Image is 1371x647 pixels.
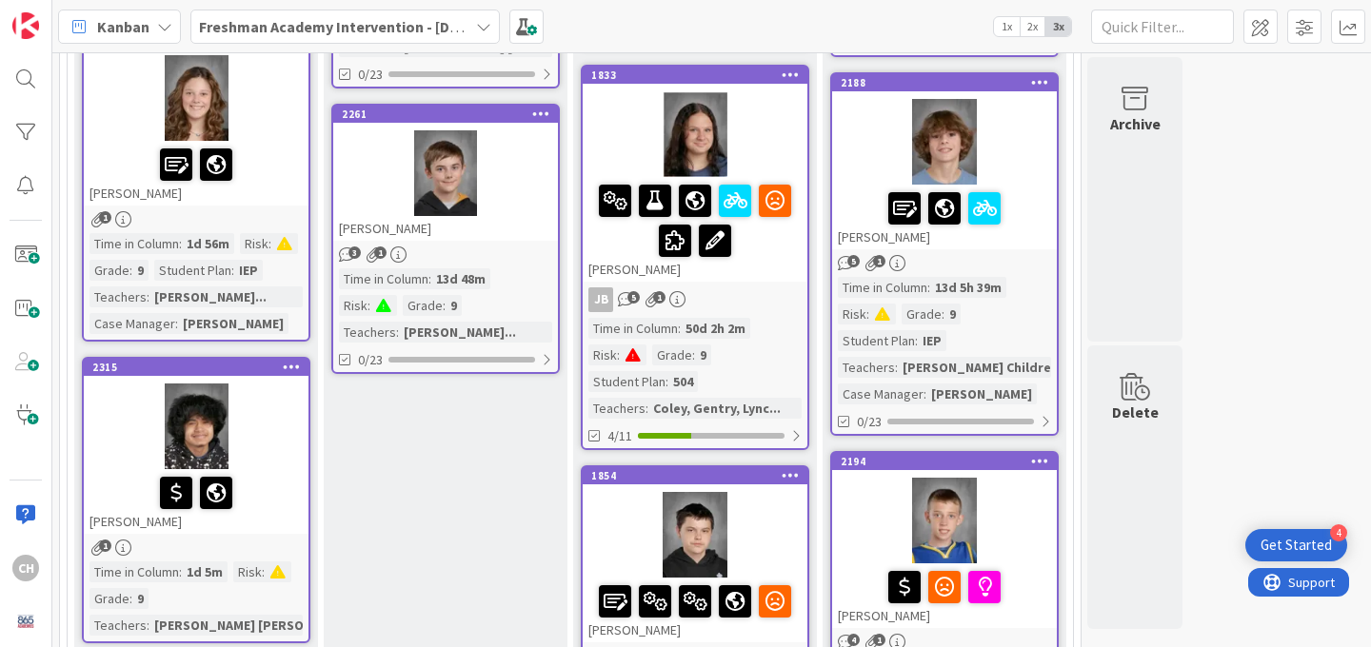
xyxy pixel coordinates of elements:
[1110,112,1161,135] div: Archive
[182,233,234,254] div: 1d 56m
[583,177,807,282] div: [PERSON_NAME]
[199,17,530,36] b: Freshman Academy Intervention - [DATE]-[DATE]
[374,246,387,259] span: 1
[89,615,147,636] div: Teachers
[428,268,431,289] span: :
[333,106,558,241] div: 2261[PERSON_NAME]
[588,344,617,365] div: Risk
[89,588,129,609] div: Grade
[12,555,39,581] div: CH
[653,291,666,304] span: 1
[924,383,926,404] span: :
[178,313,288,334] div: [PERSON_NAME]
[583,67,807,282] div: 1833[PERSON_NAME]
[147,615,149,636] span: :
[84,469,308,534] div: [PERSON_NAME]
[832,453,1057,628] div: 2194[PERSON_NAME]
[832,563,1057,628] div: [PERSON_NAME]
[895,357,898,378] span: :
[930,277,1006,298] div: 13d 5h 39m
[446,295,462,316] div: 9
[84,141,308,206] div: [PERSON_NAME]
[89,260,129,281] div: Grade
[583,67,807,84] div: 1833
[588,371,666,392] div: Student Plan
[12,12,39,39] img: Visit kanbanzone.com
[838,383,924,404] div: Case Manager
[179,561,182,582] span: :
[129,588,132,609] span: :
[607,426,632,446] span: 4/11
[132,260,149,281] div: 9
[339,268,428,289] div: Time in Column
[358,350,383,370] span: 0/23
[1261,536,1332,555] div: Get Started
[368,295,370,316] span: :
[132,588,149,609] div: 9
[149,286,271,307] div: [PERSON_NAME]...
[84,359,308,534] div: 2315[PERSON_NAME]
[583,578,807,642] div: [PERSON_NAME]
[333,106,558,123] div: 2261
[588,398,646,419] div: Teachers
[240,233,268,254] div: Risk
[832,453,1057,470] div: 2194
[175,313,178,334] span: :
[918,330,946,351] div: IEP
[617,344,620,365] span: :
[154,260,231,281] div: Student Plan
[873,634,885,646] span: 1
[666,371,668,392] span: :
[944,304,961,324] div: 9
[12,608,39,635] img: avatar
[129,260,132,281] span: :
[182,561,228,582] div: 1d 5m
[443,295,446,316] span: :
[339,295,368,316] div: Risk
[342,108,558,121] div: 2261
[1112,401,1159,423] div: Delete
[262,561,265,582] span: :
[926,383,1037,404] div: [PERSON_NAME]
[627,291,640,304] span: 5
[838,330,915,351] div: Student Plan
[873,255,885,267] span: 1
[1091,10,1234,44] input: Quick Filter...
[89,286,147,307] div: Teachers
[583,467,807,642] div: 1854[PERSON_NAME]
[591,69,807,82] div: 1833
[841,76,1057,89] div: 2188
[583,467,807,484] div: 1854
[583,287,807,312] div: JB
[339,322,396,343] div: Teachers
[1045,17,1071,36] span: 3x
[838,277,927,298] div: Time in Column
[902,304,942,324] div: Grade
[652,344,692,365] div: Grade
[832,74,1057,91] div: 2188
[234,260,263,281] div: IEP
[396,322,399,343] span: :
[847,634,860,646] span: 4
[1020,17,1045,36] span: 2x
[832,185,1057,249] div: [PERSON_NAME]
[358,65,383,85] span: 0/23
[927,277,930,298] span: :
[89,233,179,254] div: Time in Column
[403,295,443,316] div: Grade
[646,398,648,419] span: :
[588,318,678,339] div: Time in Column
[866,304,869,324] span: :
[1245,529,1347,561] div: Open Get Started checklist, remaining modules: 4
[333,216,558,241] div: [PERSON_NAME]
[89,561,179,582] div: Time in Column
[681,318,750,339] div: 50d 2h 2m
[838,304,866,324] div: Risk
[832,74,1057,249] div: 2188[PERSON_NAME]
[89,313,175,334] div: Case Manager
[847,255,860,267] span: 5
[898,357,1067,378] div: [PERSON_NAME] Childre...
[857,412,882,432] span: 0/23
[231,260,234,281] span: :
[99,211,111,224] span: 1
